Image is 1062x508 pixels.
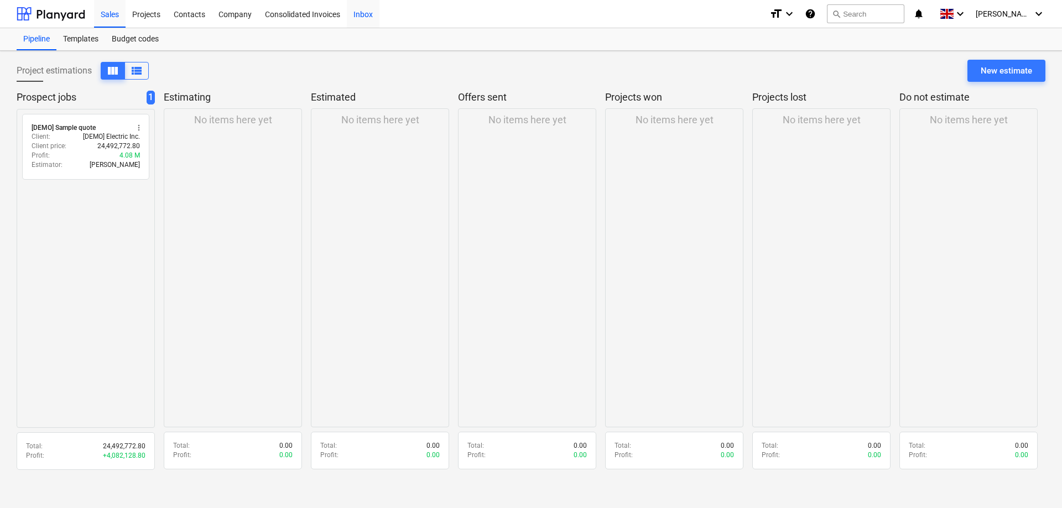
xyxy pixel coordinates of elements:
p: + 4,082,128.80 [103,451,145,460]
p: 0.00 [574,451,587,460]
div: [DEMO] Sample quote [32,123,96,132]
a: Pipeline [17,28,56,50]
p: 24,492,772.80 [97,142,140,151]
p: Profit : [467,451,486,460]
a: Budget codes [105,28,165,50]
i: keyboard_arrow_down [783,7,796,20]
i: keyboard_arrow_down [954,7,967,20]
p: Total : [467,441,484,451]
p: Profit : [615,451,633,460]
p: No items here yet [930,113,1008,127]
p: Prospect jobs [17,91,142,104]
p: Total : [173,441,190,451]
p: [PERSON_NAME] [90,160,140,170]
p: No items here yet [194,113,272,127]
p: Do not estimate [899,91,1033,104]
p: No items here yet [636,113,714,127]
p: 4.08 M [119,151,140,160]
p: Profit : [909,451,927,460]
p: 0.00 [868,451,881,460]
span: [PERSON_NAME] [976,9,1031,18]
p: Projects won [605,91,739,104]
p: 0.00 [279,451,293,460]
button: Search [827,4,904,23]
p: Estimating [164,91,298,104]
p: Profit : [26,451,44,460]
p: Total : [26,442,43,451]
p: 0.00 [721,451,734,460]
p: Total : [762,441,778,451]
p: No items here yet [341,113,419,127]
span: more_vert [134,123,143,132]
p: No items here yet [488,113,566,127]
p: Client price : [32,142,66,151]
span: View as columns [106,64,119,77]
p: 0.00 [868,441,881,451]
p: Total : [615,441,631,451]
div: New estimate [981,64,1032,78]
p: Estimator : [32,160,63,170]
p: 0.00 [1015,441,1028,451]
i: notifications [913,7,924,20]
p: 0.00 [279,441,293,451]
p: 24,492,772.80 [103,442,145,451]
button: New estimate [967,60,1045,82]
p: Profit : [762,451,780,460]
i: keyboard_arrow_down [1032,7,1045,20]
a: Templates [56,28,105,50]
p: Profit : [32,151,50,160]
i: Knowledge base [805,7,816,20]
span: View as columns [130,64,143,77]
p: No items here yet [783,113,861,127]
div: Project estimations [17,62,149,80]
p: 0.00 [574,441,587,451]
p: 0.00 [1015,451,1028,460]
p: Profit : [173,451,191,460]
p: Client : [32,132,50,142]
p: Estimated [311,91,445,104]
p: Profit : [320,451,339,460]
p: Offers sent [458,91,592,104]
iframe: Chat Widget [1007,455,1062,508]
p: 0.00 [426,441,440,451]
p: Total : [909,441,925,451]
p: [DEMO] Electric Inc. [83,132,140,142]
p: Projects lost [752,91,886,104]
span: search [832,9,841,18]
p: Total : [320,441,337,451]
p: 0.00 [426,451,440,460]
i: format_size [769,7,783,20]
span: 1 [147,91,155,104]
p: 0.00 [721,441,734,451]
